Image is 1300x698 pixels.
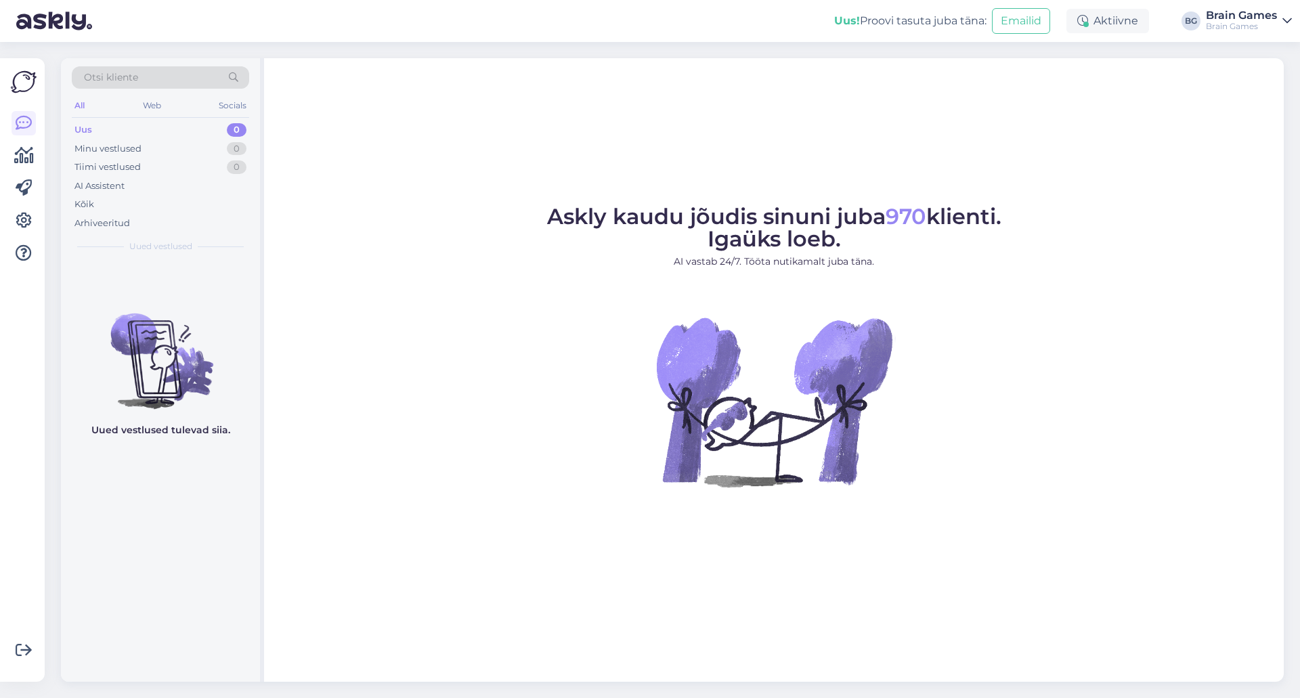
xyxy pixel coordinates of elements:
div: Brain Games [1206,10,1277,21]
div: BG [1182,12,1200,30]
span: Askly kaudu jõudis sinuni juba klienti. Igaüks loeb. [547,203,1001,252]
span: Uued vestlused [129,240,192,253]
img: No chats [61,289,260,411]
div: Aktiivne [1066,9,1149,33]
b: Uus! [834,14,860,27]
p: AI vastab 24/7. Tööta nutikamalt juba täna. [547,255,1001,269]
div: 0 [227,123,246,137]
div: 0 [227,142,246,156]
div: Arhiveeritud [74,217,130,230]
div: Kõik [74,198,94,211]
span: Otsi kliente [84,70,138,85]
span: 970 [886,203,926,230]
div: Proovi tasuta juba täna: [834,13,987,29]
img: No Chat active [652,280,896,523]
div: Tiimi vestlused [74,160,141,174]
div: Uus [74,123,92,137]
a: Brain GamesBrain Games [1206,10,1292,32]
div: Brain Games [1206,21,1277,32]
div: All [72,97,87,114]
div: Web [140,97,164,114]
button: Emailid [992,8,1050,34]
div: 0 [227,160,246,174]
div: AI Assistent [74,179,125,193]
p: Uued vestlused tulevad siia. [91,423,230,437]
div: Socials [216,97,249,114]
img: Askly Logo [11,69,37,95]
div: Minu vestlused [74,142,142,156]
